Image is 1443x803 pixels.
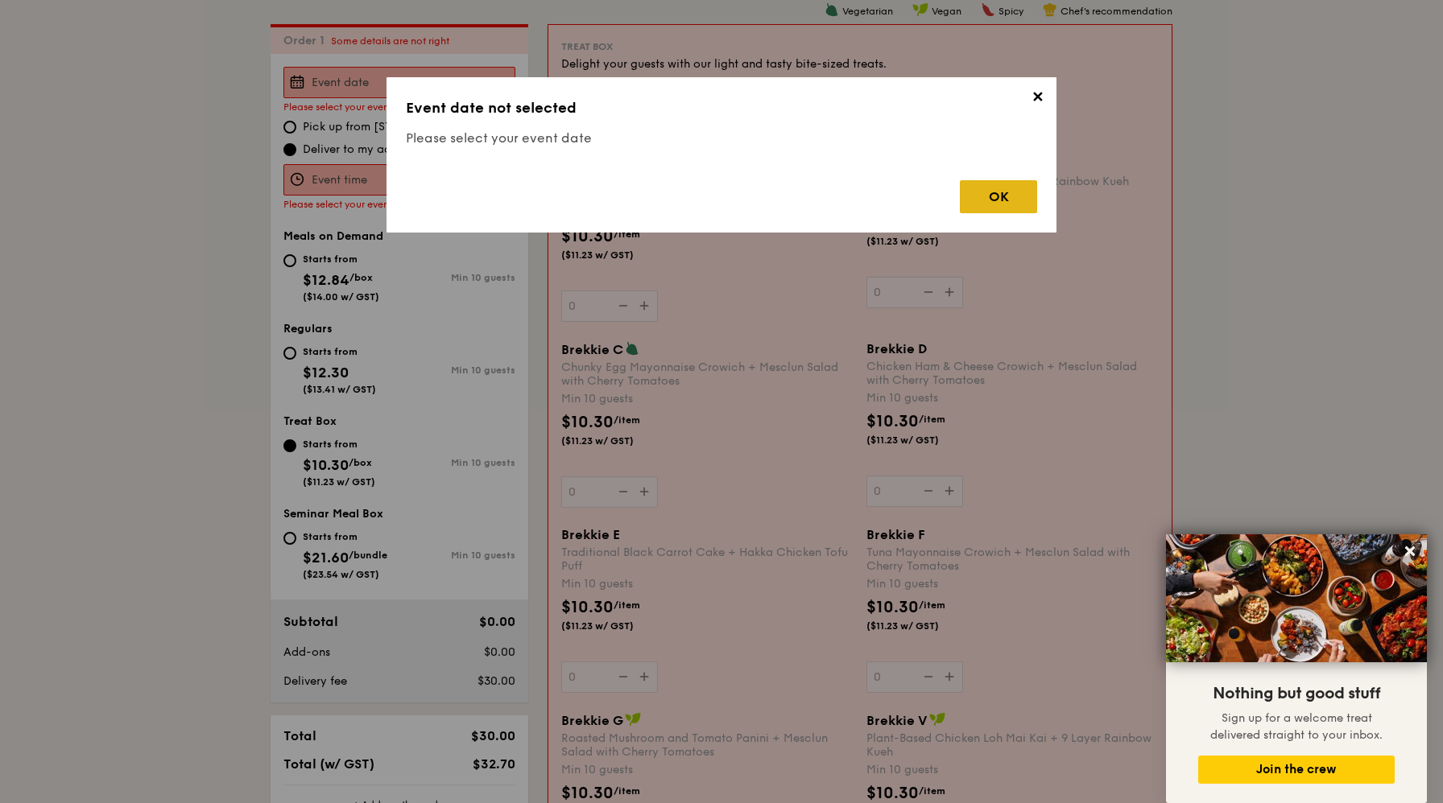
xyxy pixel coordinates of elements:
[1210,711,1383,742] span: Sign up for a welcome treat delivered straight to your inbox.
[1397,538,1423,564] button: Close
[1213,684,1380,703] span: Nothing but good stuff
[406,129,1037,148] h4: Please select your event date
[1026,89,1048,111] span: ✕
[1166,534,1427,662] img: DSC07876-Edit02-Large.jpeg
[1198,756,1395,784] button: Join the crew
[406,97,1037,119] h3: Event date not selected
[960,180,1037,213] div: OK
